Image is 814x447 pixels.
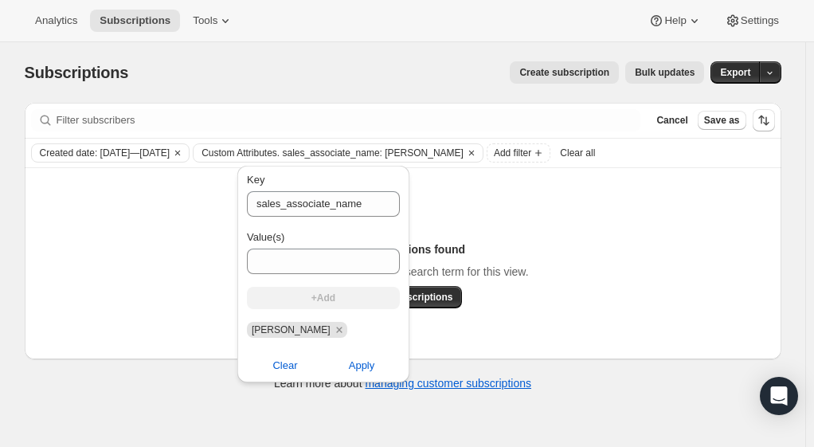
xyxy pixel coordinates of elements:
[519,66,609,79] span: Create subscription
[25,64,129,81] span: Subscriptions
[710,61,760,84] button: Export
[720,66,750,79] span: Export
[100,14,170,27] span: Subscriptions
[183,10,243,32] button: Tools
[510,61,619,84] button: Create subscription
[487,143,550,163] button: Add filter
[715,10,789,32] button: Settings
[349,358,375,374] span: Apply
[760,377,798,415] div: Open Intercom Messenger
[741,14,779,27] span: Settings
[365,377,531,390] a: managing customer subscriptions
[494,147,531,159] span: Add filter
[252,324,331,335] span: tyrah R
[650,111,694,130] button: Cancel
[90,10,180,32] button: Subscriptions
[314,353,409,378] button: Apply
[247,174,264,186] span: Key
[704,114,740,127] span: Save as
[664,14,686,27] span: Help
[247,231,284,243] span: Value(s)
[32,144,170,162] button: Created date: Sep 1, 2025—Sep 30, 2025
[635,66,695,79] span: Bulk updates
[698,111,746,130] button: Save as
[40,147,170,159] span: Created date: [DATE]—[DATE]
[194,144,464,162] button: Custom Attributes. sales_associate_name: tyrah R
[554,143,601,163] button: Clear all
[272,358,297,374] span: Clear
[193,14,217,27] span: Tools
[625,61,704,84] button: Bulk updates
[639,10,711,32] button: Help
[332,323,346,337] button: Remove tyrah R
[170,144,186,162] button: Clear
[57,109,641,131] input: Filter subscribers
[25,10,87,32] button: Analytics
[464,144,479,162] button: Clear
[560,147,595,159] span: Clear all
[237,353,333,378] button: Clear
[35,14,77,27] span: Analytics
[753,109,775,131] button: Sort the results
[202,147,464,159] span: Custom Attributes. sales_associate_name: [PERSON_NAME]
[656,114,687,127] span: Cancel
